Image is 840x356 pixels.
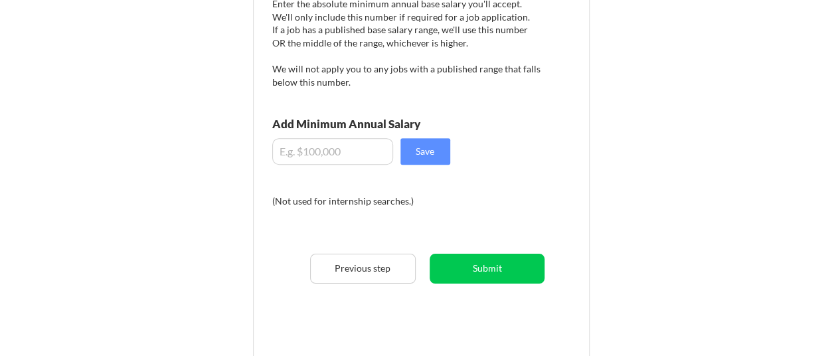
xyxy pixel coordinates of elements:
div: Add Minimum Annual Salary [272,118,480,130]
button: Save [400,138,450,165]
button: Previous step [310,254,416,284]
button: Submit [430,254,545,284]
input: E.g. $100,000 [272,138,393,165]
div: (Not used for internship searches.) [272,195,452,208]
